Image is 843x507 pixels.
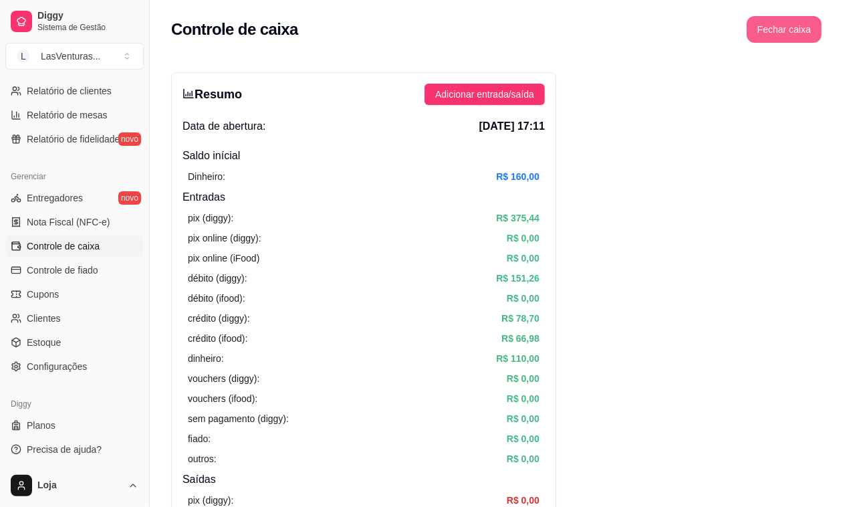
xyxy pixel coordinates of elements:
[496,271,539,286] article: R$ 151,26
[188,331,247,346] article: crédito (ifood):
[5,166,144,187] div: Gerenciar
[507,291,539,306] article: R$ 0,00
[27,312,61,325] span: Clientes
[5,439,144,460] a: Precisa de ajuda?
[188,291,245,306] article: débito (ifood):
[5,284,144,305] a: Cupons
[27,108,108,122] span: Relatório de mesas
[27,336,61,349] span: Estoque
[188,411,289,426] article: sem pagamento (diggy):
[183,148,545,164] h4: Saldo inícial
[17,49,30,63] span: L
[183,472,545,488] h4: Saídas
[5,104,144,126] a: Relatório de mesas
[37,10,138,22] span: Diggy
[27,288,59,301] span: Cupons
[501,331,539,346] article: R$ 66,98
[183,189,545,205] h4: Entradas
[507,431,539,446] article: R$ 0,00
[5,470,144,502] button: Loja
[507,371,539,386] article: R$ 0,00
[747,16,822,43] button: Fechar caixa
[507,251,539,266] article: R$ 0,00
[479,118,545,134] span: [DATE] 17:11
[5,332,144,353] a: Estoque
[188,451,217,466] article: outros:
[5,187,144,209] a: Entregadoresnovo
[435,87,534,102] span: Adicionar entrada/saída
[183,85,242,104] h3: Resumo
[188,231,261,245] article: pix online (diggy):
[27,264,98,277] span: Controle de fiado
[183,118,266,134] span: Data de abertura:
[496,351,539,366] article: R$ 110,00
[5,308,144,329] a: Clientes
[27,215,110,229] span: Nota Fiscal (NFC-e)
[507,451,539,466] article: R$ 0,00
[37,22,138,33] span: Sistema de Gestão
[5,80,144,102] a: Relatório de clientes
[5,393,144,415] div: Diggy
[5,128,144,150] a: Relatório de fidelidadenovo
[5,260,144,281] a: Controle de fiado
[27,239,100,253] span: Controle de caixa
[188,391,257,406] article: vouchers (ifood):
[27,84,112,98] span: Relatório de clientes
[188,311,250,326] article: crédito (diggy):
[5,235,144,257] a: Controle de caixa
[507,411,539,426] article: R$ 0,00
[188,371,259,386] article: vouchers (diggy):
[5,43,144,70] button: Select a team
[5,5,144,37] a: DiggySistema de Gestão
[171,19,298,40] h2: Controle de caixa
[27,132,120,146] span: Relatório de fidelidade
[188,271,247,286] article: débito (diggy):
[37,480,122,492] span: Loja
[501,311,539,326] article: R$ 78,70
[27,419,55,432] span: Planos
[27,191,83,205] span: Entregadores
[496,211,539,225] article: R$ 375,44
[507,391,539,406] article: R$ 0,00
[183,88,195,100] span: bar-chart
[5,356,144,377] a: Configurações
[507,231,539,245] article: R$ 0,00
[5,415,144,436] a: Planos
[188,211,233,225] article: pix (diggy):
[27,443,102,456] span: Precisa de ajuda?
[188,431,211,446] article: fiado:
[5,211,144,233] a: Nota Fiscal (NFC-e)
[188,351,224,366] article: dinheiro:
[41,49,101,63] div: LasVenturas ...
[496,169,539,184] article: R$ 160,00
[188,251,259,266] article: pix online (iFood)
[425,84,545,105] button: Adicionar entrada/saída
[27,360,87,373] span: Configurações
[188,169,225,184] article: Dinheiro:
